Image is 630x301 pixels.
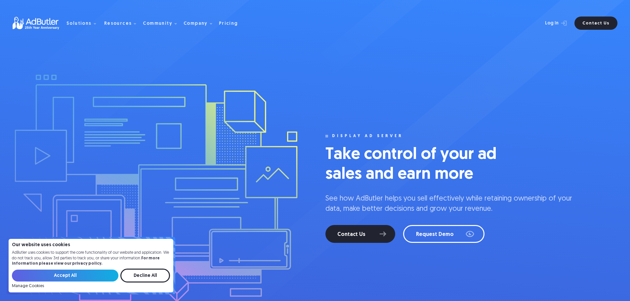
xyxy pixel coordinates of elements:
input: Decline All [120,269,170,282]
div: Solutions [66,21,92,26]
a: Request Demo [403,225,484,243]
div: Community [143,21,172,26]
div: Company [184,21,208,26]
h4: Our website uses cookies [12,243,170,247]
p: See how AdButler helps you sell effectively while retaining ownership of your data, make better d... [325,194,575,214]
div: display ad server [332,134,403,138]
input: Accept All [12,270,118,282]
div: Pricing [219,21,238,26]
a: Log In [527,17,570,30]
a: Manage Cookies [12,284,44,288]
h1: Take control of your ad sales and earn more [325,145,524,185]
div: Resources [104,21,132,26]
p: AdButler uses cookies to support the core functionality of our website and application. We do not... [12,250,170,267]
a: Pricing [219,20,243,26]
a: Contact Us [325,225,395,243]
a: Contact Us [574,17,617,30]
